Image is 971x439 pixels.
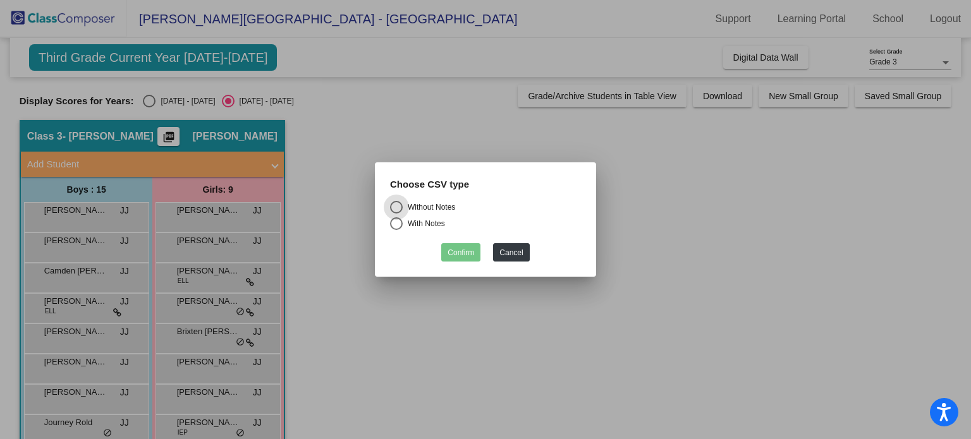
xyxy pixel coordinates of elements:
button: Confirm [441,243,480,262]
label: Choose CSV type [390,177,469,192]
button: Cancel [493,243,529,262]
div: Without Notes [403,201,455,213]
mat-radio-group: Select an option [390,201,581,234]
div: With Notes [403,218,445,229]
